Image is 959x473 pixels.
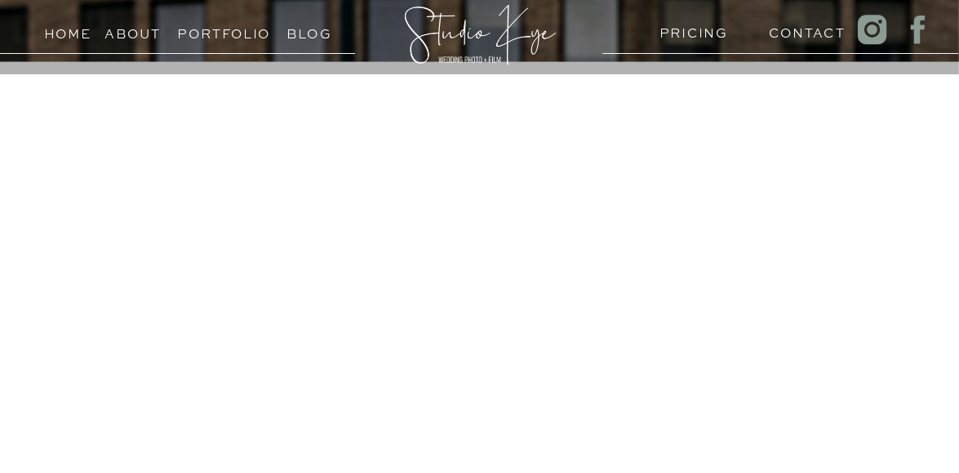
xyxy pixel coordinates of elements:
[769,21,830,37] a: Contact
[273,22,345,38] a: Blog
[177,22,250,38] a: Portfolio
[37,22,98,38] a: Home
[104,22,161,38] a: About
[659,21,721,37] a: PRICING
[240,279,691,357] h1: Artful Storytelling for Adventurous Hearts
